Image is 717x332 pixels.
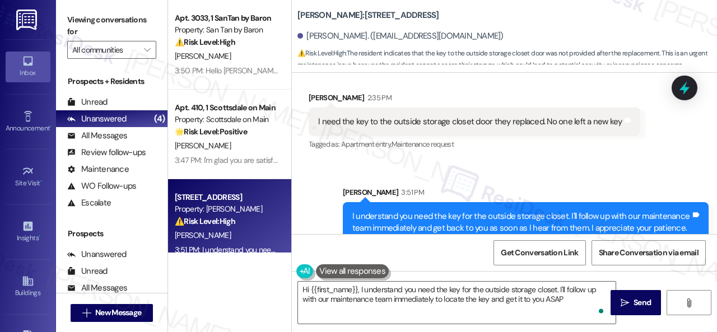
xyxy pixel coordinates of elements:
span: Maintenance request [392,139,454,149]
div: Unread [67,265,108,277]
i:  [621,298,629,307]
a: Inbox [6,52,50,82]
span: New Message [95,307,141,319]
div: All Messages [67,282,127,294]
div: Review follow-ups [67,147,146,158]
div: [PERSON_NAME] [343,186,709,202]
div: 3:51 PM [398,186,423,198]
div: Property: Scottsdale on Main [175,114,278,125]
span: [PERSON_NAME] [175,51,231,61]
div: Unread [67,96,108,108]
div: Apt. 3033, 1 SanTan by Baron [175,12,278,24]
span: [PERSON_NAME] [175,141,231,151]
button: Send [611,290,661,315]
strong: ⚠️ Risk Level: High [175,37,235,47]
span: : The resident indicates that the key to the outside storage closet door was not provided after t... [297,48,717,72]
i:  [144,45,150,54]
i:  [685,298,693,307]
img: ResiDesk Logo [16,10,39,30]
div: (4) [151,110,167,128]
div: Escalate [67,197,111,209]
textarea: To enrich screen reader interactions, please activate Accessibility in Grammarly extension settings [298,282,616,324]
div: Unanswered [67,113,127,125]
div: [PERSON_NAME]. ([EMAIL_ADDRESS][DOMAIN_NAME]) [297,30,504,42]
div: Prospects + Residents [56,76,167,87]
i:  [82,308,91,317]
strong: ⚠️ Risk Level: High [297,49,346,58]
div: Unanswered [67,249,127,260]
div: WO Follow-ups [67,180,136,192]
a: Site Visit • [6,162,50,192]
div: All Messages [67,130,127,142]
button: Share Conversation via email [592,240,706,265]
div: I understand you need the key for the outside storage closet. I'll follow up with our maintenance... [352,211,691,235]
a: Buildings [6,272,50,302]
span: • [40,177,42,185]
div: Property: [PERSON_NAME] [175,203,278,215]
strong: 🌟 Risk Level: Positive [175,127,247,137]
label: Viewing conversations for [67,11,156,41]
div: Tagged as: [309,136,640,152]
div: 2:35 PM [365,92,392,104]
div: [PERSON_NAME] [309,92,640,107]
span: • [50,123,52,130]
span: Apartment entry , [341,139,392,149]
span: [PERSON_NAME] [175,230,231,240]
input: All communities [72,41,138,59]
span: Get Conversation Link [501,247,578,259]
a: Insights • [6,217,50,247]
div: Prospects [56,228,167,240]
div: I need the key to the outside storage closet door they replaced. No one left a new key [318,116,622,128]
div: Property: San Tan by Baron [175,24,278,36]
button: New Message [71,304,153,322]
span: Share Conversation via email [599,247,699,259]
b: [PERSON_NAME]: [STREET_ADDRESS] [297,10,439,21]
div: [STREET_ADDRESS] [175,191,278,203]
span: • [39,232,40,240]
div: Apt. 410, 1 Scottsdale on Main [175,102,278,114]
button: Get Conversation Link [493,240,585,265]
span: Send [634,297,651,308]
strong: ⚠️ Risk Level: High [175,216,235,226]
div: Maintenance [67,163,129,175]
